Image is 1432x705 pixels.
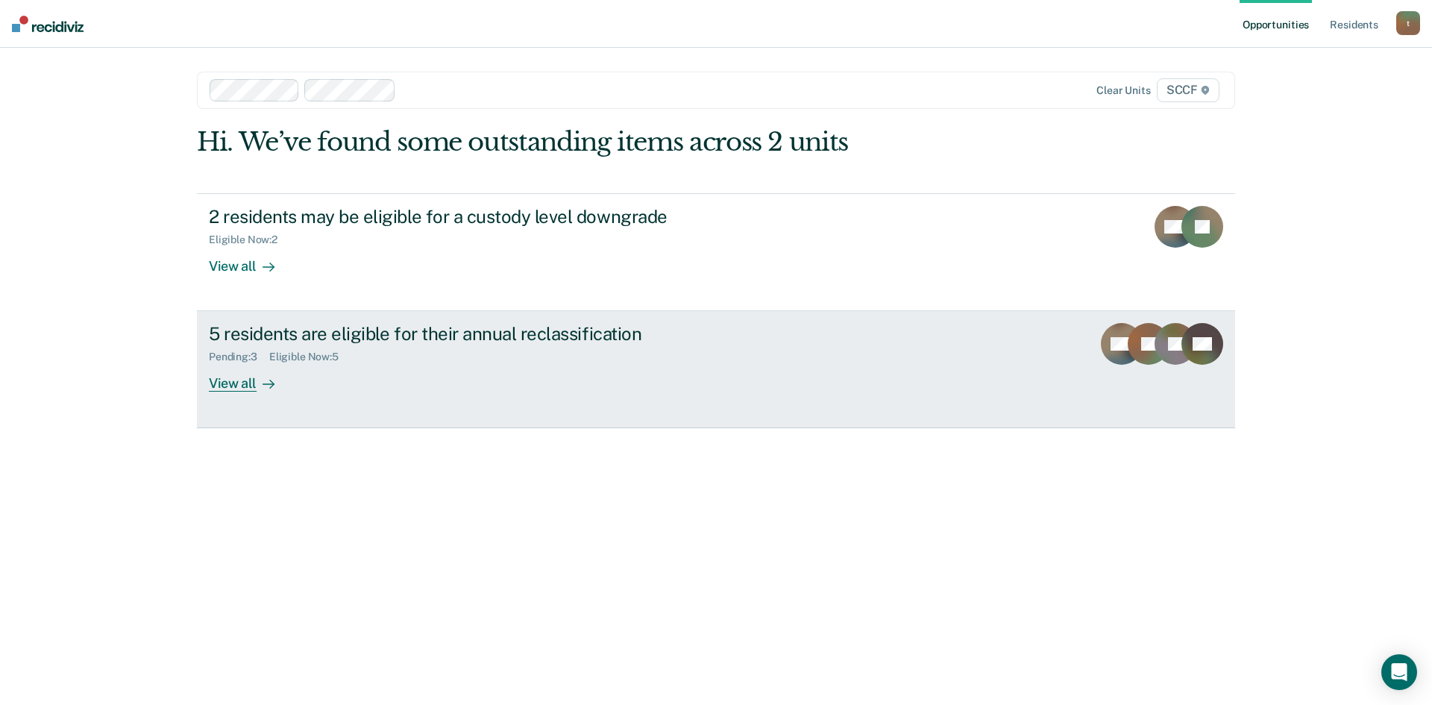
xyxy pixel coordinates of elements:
[12,16,84,32] img: Recidiviz
[209,351,269,363] div: Pending : 3
[209,245,292,275] div: View all
[1096,84,1151,97] div: Clear units
[1396,11,1420,35] button: t
[1157,78,1219,102] span: SCCF
[269,351,351,363] div: Eligible Now : 5
[209,234,289,246] div: Eligible Now : 2
[197,127,1028,157] div: Hi. We’ve found some outstanding items across 2 units
[209,323,732,345] div: 5 residents are eligible for their annual reclassification
[1381,654,1417,690] div: Open Intercom Messenger
[209,206,732,228] div: 2 residents may be eligible for a custody level downgrade
[197,193,1235,311] a: 2 residents may be eligible for a custody level downgradeEligible Now:2View all
[209,363,292,392] div: View all
[197,311,1235,428] a: 5 residents are eligible for their annual reclassificationPending:3Eligible Now:5View all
